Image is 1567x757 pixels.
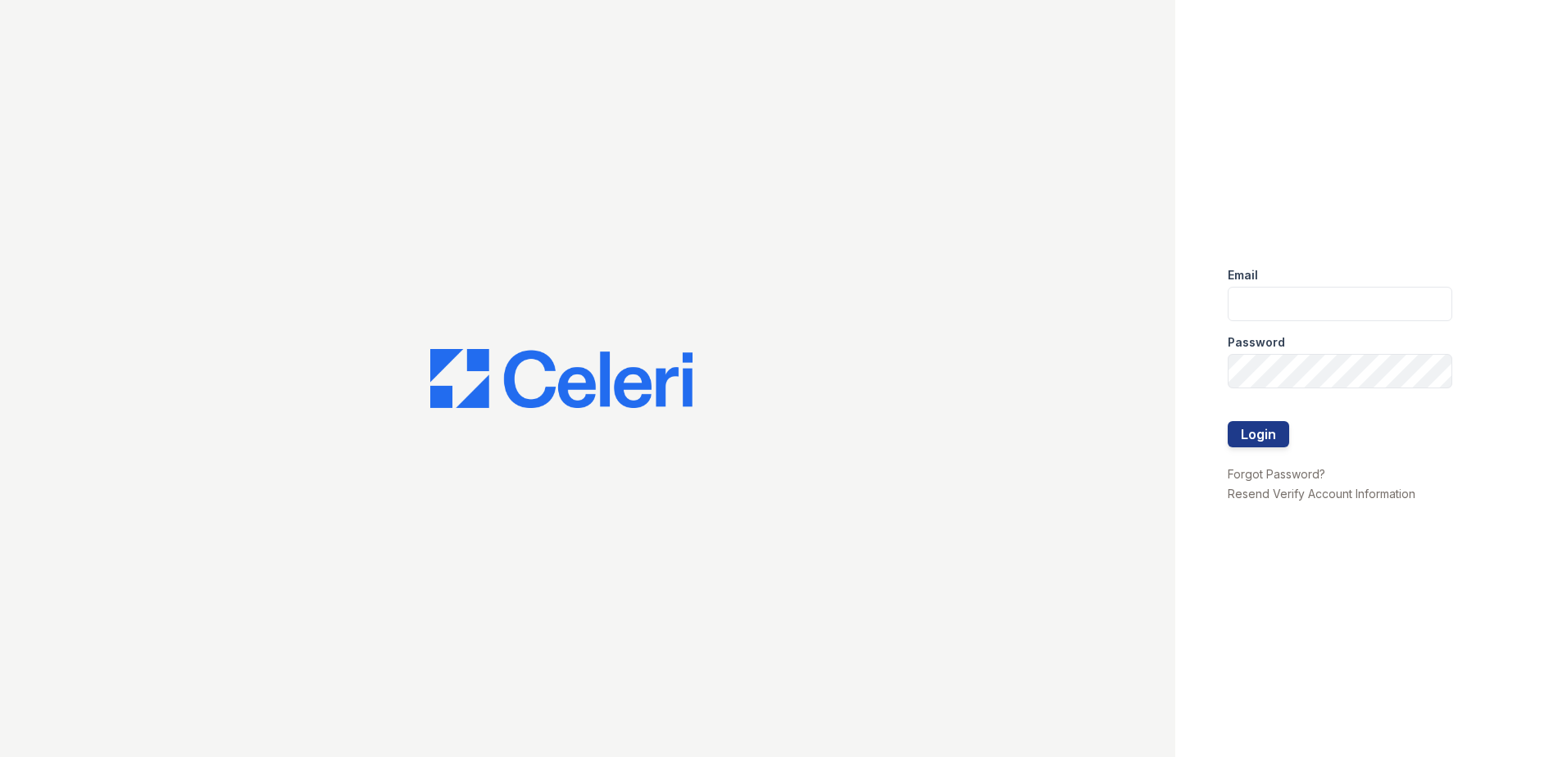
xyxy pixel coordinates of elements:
[1228,467,1325,481] a: Forgot Password?
[430,349,693,408] img: CE_Logo_Blue-a8612792a0a2168367f1c8372b55b34899dd931a85d93a1a3d3e32e68fde9ad4.png
[1228,267,1258,283] label: Email
[1228,487,1415,501] a: Resend Verify Account Information
[1228,421,1289,447] button: Login
[1228,334,1285,351] label: Password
